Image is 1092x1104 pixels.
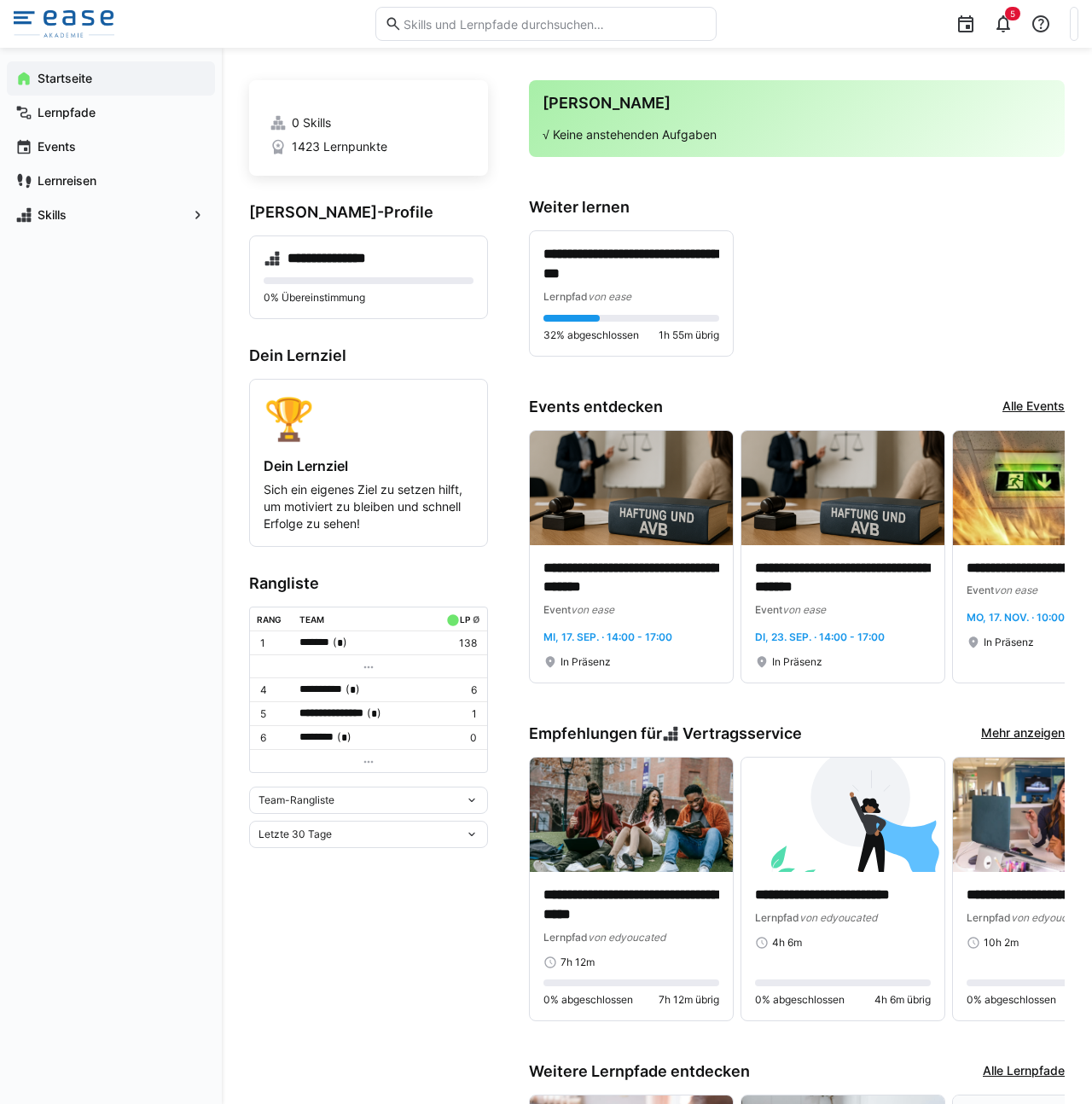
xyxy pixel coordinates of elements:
[543,603,571,616] span: Event
[755,993,845,1007] span: 0% abgeschlossen
[981,724,1065,743] a: Mehr anzeigen
[561,655,611,669] span: In Präsenz
[967,993,1056,1007] span: 0% abgeschlossen
[258,793,334,807] span: Team-Rangliste
[443,683,477,697] p: 6
[755,911,799,924] span: Lernpfad
[659,993,719,1007] span: 7h 12m übrig
[994,584,1037,596] span: von ease
[264,291,473,305] p: 0% Übereinstimmung
[984,936,1019,950] span: 10h 2m
[260,731,286,745] p: 6
[402,16,707,32] input: Skills und Lernpfade durchsuchen…
[292,114,331,131] span: 0 Skills
[543,328,639,342] span: 32% abgeschlossen
[443,707,477,721] p: 1
[443,636,477,650] p: 138
[543,94,1051,113] h3: [PERSON_NAME]
[543,290,588,303] span: Lernpfad
[588,931,665,944] span: von edyoucated
[967,911,1011,924] span: Lernpfad
[443,731,477,745] p: 0
[755,630,885,643] span: Di, 23. Sep. · 14:00 - 17:00
[529,398,663,416] h3: Events entdecken
[1011,911,1089,924] span: von edyoucated
[543,993,633,1007] span: 0% abgeschlossen
[257,614,282,625] div: Rang
[529,1062,750,1081] h3: Weitere Lernpfade entdecken
[292,138,387,155] span: 1423 Lernpunkte
[741,758,944,872] img: image
[530,758,733,872] img: image
[682,724,802,743] span: Vertragsservice
[473,611,480,625] a: ø
[264,457,473,474] h4: Dein Lernziel
[260,636,286,650] p: 1
[588,290,631,303] span: von ease
[741,431,944,545] img: image
[529,724,802,743] h3: Empfehlungen für
[967,584,994,596] span: Event
[299,614,324,625] div: Team
[529,198,1065,217] h3: Weiter lernen
[543,630,672,643] span: Mi, 17. Sep. · 14:00 - 17:00
[983,1062,1065,1081] a: Alle Lernpfade
[571,603,614,616] span: von ease
[367,705,381,723] span: ( )
[799,911,877,924] span: von edyoucated
[260,683,286,697] p: 4
[530,431,733,545] img: image
[337,729,351,747] span: ( )
[543,931,588,944] span: Lernpfad
[561,956,595,969] span: 7h 12m
[249,203,488,222] h3: [PERSON_NAME]-Profile
[249,574,488,593] h3: Rangliste
[543,126,1051,143] p: √ Keine anstehenden Aufgaben
[1002,398,1065,416] a: Alle Events
[264,393,473,444] div: 🏆
[984,636,1034,649] span: In Präsenz
[782,603,826,616] span: von ease
[874,993,931,1007] span: 4h 6m übrig
[772,655,822,669] span: In Präsenz
[772,936,802,950] span: 4h 6m
[659,328,719,342] span: 1h 55m übrig
[1010,9,1015,19] span: 5
[460,614,470,625] div: LP
[264,481,473,532] p: Sich ein eigenes Ziel zu setzen hilft, um motiviert zu bleiben und schnell Erfolge zu sehen!
[260,707,286,721] p: 5
[270,114,468,131] a: 0 Skills
[346,681,360,699] span: ( )
[249,346,488,365] h3: Dein Lernziel
[258,828,332,841] span: Letzte 30 Tage
[333,634,347,652] span: ( )
[755,603,782,616] span: Event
